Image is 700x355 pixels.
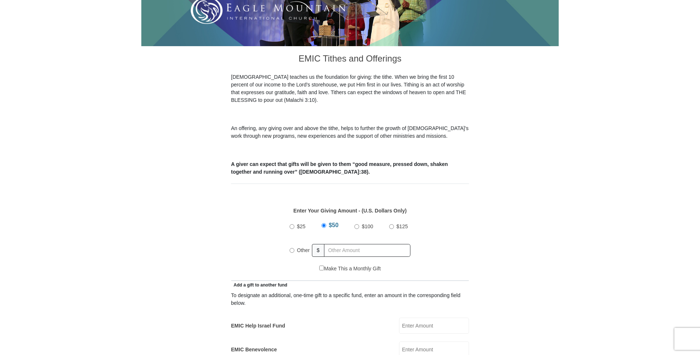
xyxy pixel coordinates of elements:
[231,46,469,73] h3: EMIC Tithes and Offerings
[231,282,287,288] span: Add a gift to another fund
[329,222,339,228] span: $50
[362,223,373,229] span: $100
[297,223,305,229] span: $25
[231,346,277,354] label: EMIC Benevolence
[231,292,469,307] div: To designate an additional, one-time gift to a specific fund, enter an amount in the correspondin...
[231,73,469,104] p: [DEMOGRAPHIC_DATA] teaches us the foundation for giving: the tithe. When we bring the first 10 pe...
[396,223,408,229] span: $125
[231,322,285,330] label: EMIC Help Israel Fund
[297,247,310,253] span: Other
[319,266,324,270] input: Make This a Monthly Gift
[319,265,381,273] label: Make This a Monthly Gift
[312,244,324,257] span: $
[231,161,448,175] b: A giver can expect that gifts will be given to them “good measure, pressed down, shaken together ...
[399,318,469,334] input: Enter Amount
[324,244,410,257] input: Other Amount
[293,208,406,214] strong: Enter Your Giving Amount - (U.S. Dollars Only)
[231,125,469,140] p: An offering, any giving over and above the tithe, helps to further the growth of [DEMOGRAPHIC_DAT...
